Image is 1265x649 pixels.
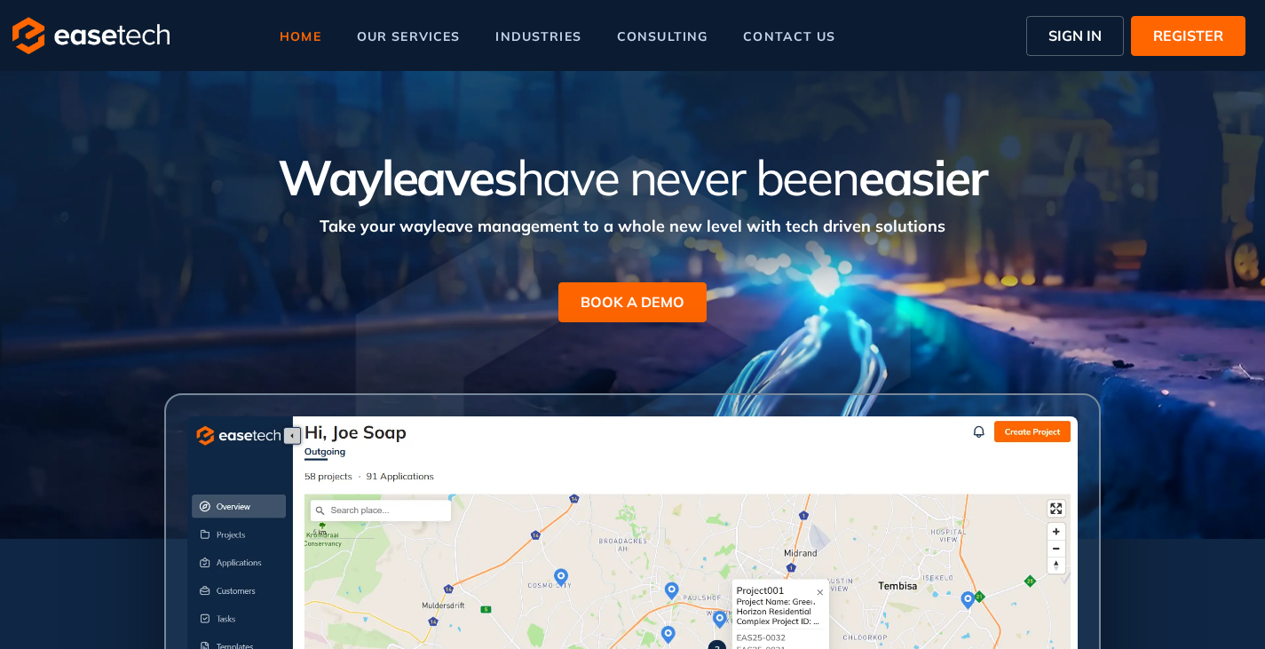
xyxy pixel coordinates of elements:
[123,205,1143,238] div: Take your wayleave management to a whole new level with tech driven solutions
[581,291,684,313] span: BOOK A DEMO
[1153,25,1223,46] span: REGISTER
[743,30,835,43] span: contact us
[280,30,321,43] span: home
[1131,16,1245,56] button: REGISTER
[617,30,708,43] span: consulting
[495,30,581,43] span: industries
[558,282,707,322] button: BOOK A DEMO
[858,146,987,208] span: easier
[357,30,461,43] span: our services
[1026,16,1124,56] button: SIGN IN
[12,17,170,54] img: logo
[278,146,516,208] span: Wayleaves
[1048,25,1102,46] span: SIGN IN
[517,146,858,208] span: have never been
